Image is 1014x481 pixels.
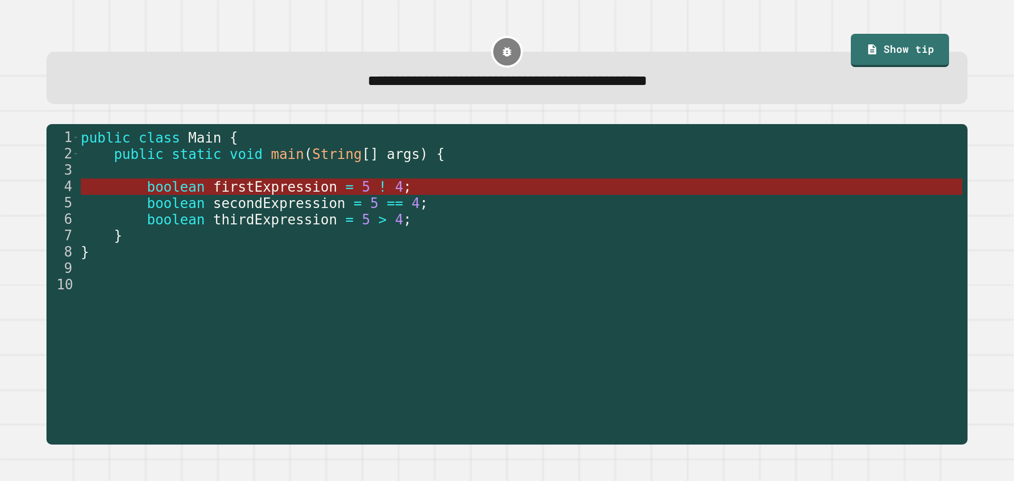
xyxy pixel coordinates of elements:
span: == [387,195,403,211]
span: class [139,130,180,146]
span: firstExpression [213,179,337,195]
div: 1 [46,129,79,146]
span: static [172,146,221,162]
div: 7 [46,228,79,244]
a: Show tip [851,34,949,68]
span: args [387,146,420,162]
span: Main [189,130,222,146]
span: boolean [147,212,205,228]
div: 5 [46,195,79,211]
span: 4 [395,212,403,228]
span: = [354,195,362,211]
div: 10 [46,277,79,293]
span: main [271,146,304,162]
span: Toggle code folding, rows 2 through 7 [73,146,79,162]
div: 4 [46,178,79,195]
div: 9 [46,260,79,277]
span: 5 [362,212,370,228]
span: ! [379,179,387,195]
span: boolean [147,195,205,211]
span: void [230,146,263,162]
span: > [379,212,387,228]
span: secondExpression [213,195,345,211]
span: = [345,179,354,195]
div: 2 [46,146,79,162]
span: public [114,146,164,162]
div: 3 [46,162,79,178]
span: Toggle code folding, rows 1 through 8 [73,129,79,146]
span: 4 [395,179,403,195]
span: 4 [411,195,420,211]
span: 5 [370,195,379,211]
span: String [313,146,362,162]
div: 6 [46,211,79,228]
span: = [345,212,354,228]
span: 5 [362,179,370,195]
span: public [81,130,130,146]
span: thirdExpression [213,212,337,228]
span: boolean [147,179,205,195]
div: 8 [46,244,79,260]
